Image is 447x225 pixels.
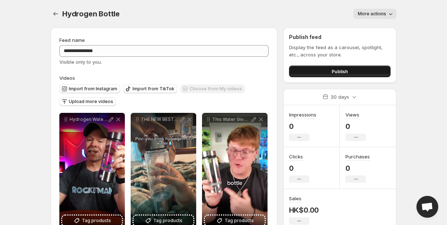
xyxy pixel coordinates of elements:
p: This Water Gives You Superpowers [212,117,250,122]
button: More actions [353,9,396,19]
h3: Clicks [289,153,303,160]
h3: Impressions [289,111,316,118]
span: Upload more videos [69,99,113,104]
span: Publish [332,68,348,75]
p: HK$0.00 [289,206,319,214]
p: 0 [345,164,370,173]
p: 0 [289,122,316,131]
h3: Sales [289,195,301,202]
span: Tag products [82,217,111,224]
span: Tag products [153,217,182,224]
p: 0 [289,164,309,173]
button: Upload more videos [59,97,116,106]
span: Import from Instagram [69,86,117,92]
span: Import from TikTok [132,86,174,92]
h3: Purchases [345,153,370,160]
span: Hydrogen Bottle [62,9,120,18]
p: THE NEW BEST HYDROGEN WATER BOTTLE hydrogenwater tiktokmademebuyit health [141,117,179,122]
button: Settings [51,9,61,19]
span: Videos [59,75,75,81]
span: Tag products [225,217,254,224]
h3: Views [345,111,359,118]
p: 0 [345,122,366,131]
button: Import from TikTok [123,84,177,93]
button: Import from Instagram [59,84,120,93]
p: Display the feed as a carousel, spotlight, etc., across your store. [289,44,391,58]
span: More actions [358,11,386,17]
h2: Publish feed [289,33,391,41]
span: Visible only to you. [59,59,102,65]
span: Feed name [59,37,85,43]
button: Publish [289,66,391,77]
p: Hydrogen Water Bottle _ Hydrogen Water Generator [70,117,107,122]
p: 30 days [331,93,349,100]
div: Open chat [416,196,438,218]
